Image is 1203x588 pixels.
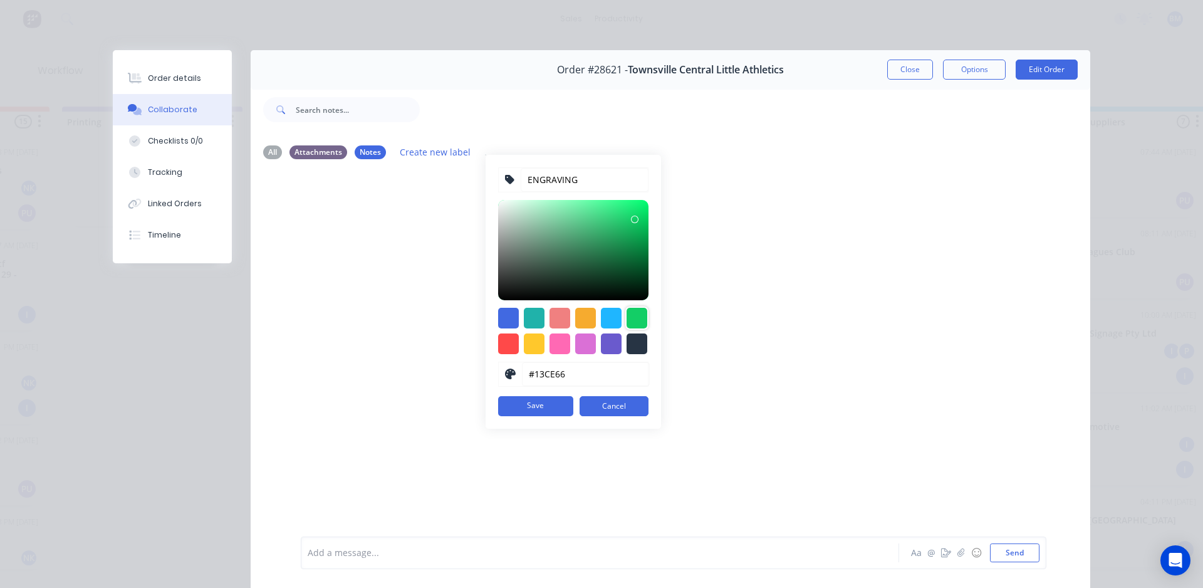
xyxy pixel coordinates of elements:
[148,104,197,115] div: Collaborate
[113,219,232,251] button: Timeline
[524,308,544,328] div: #20b2aa
[601,333,622,354] div: #6a5acd
[498,333,519,354] div: #ff4949
[289,145,347,159] div: Attachments
[148,73,201,84] div: Order details
[887,60,933,80] button: Close
[113,188,232,219] button: Linked Orders
[148,198,202,209] div: Linked Orders
[969,545,984,560] button: ☺
[148,135,203,147] div: Checklists 0/0
[263,145,282,159] div: All
[909,545,924,560] button: Aa
[498,396,573,416] button: Save
[601,308,622,328] div: #1fb6ff
[557,64,628,76] span: Order #28621 -
[355,145,386,159] div: Notes
[990,543,1039,562] button: Send
[393,144,477,160] button: Create new label
[549,308,570,328] div: #f08080
[498,308,519,328] div: #4169e1
[521,168,648,192] input: Enter label name...
[627,308,647,328] div: #13ce66
[628,64,784,76] span: Townsville Central Little Athletics
[627,333,647,354] div: #273444
[148,167,182,178] div: Tracking
[943,60,1006,80] button: Options
[1016,60,1078,80] button: Edit Order
[575,333,596,354] div: #da70d6
[296,97,420,122] input: Search notes...
[580,396,648,416] button: Cancel
[575,308,596,328] div: #f6ab2f
[113,94,232,125] button: Collaborate
[148,229,181,241] div: Timeline
[549,333,570,354] div: #ff69b4
[1160,545,1190,575] div: Open Intercom Messenger
[113,125,232,157] button: Checklists 0/0
[113,157,232,188] button: Tracking
[924,545,939,560] button: @
[113,63,232,94] button: Order details
[524,333,544,354] div: #ffc82c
